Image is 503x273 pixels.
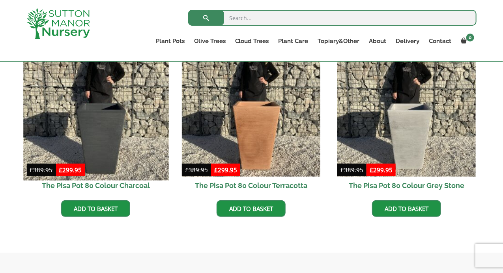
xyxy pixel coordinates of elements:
[217,200,286,217] a: Add to basket: “The Pisa Pot 80 Colour Terracotta”
[27,8,90,39] img: logo
[30,166,53,174] bdi: 389.95
[456,36,477,47] a: 0
[27,38,165,195] a: Sale! The Pisa Pot 80 Colour Charcoal
[337,38,476,177] img: The Pisa Pot 80 Colour Grey Stone
[230,36,274,47] a: Cloud Trees
[370,166,373,174] span: £
[337,38,476,195] a: Sale! The Pisa Pot 80 Colour Grey Stone
[391,36,424,47] a: Delivery
[313,36,365,47] a: Topiary&Other
[189,36,230,47] a: Olive Trees
[185,166,189,174] span: £
[337,177,476,194] h2: The Pisa Pot 80 Colour Grey Stone
[59,166,82,174] bdi: 299.95
[151,36,189,47] a: Plant Pots
[365,36,391,47] a: About
[214,166,237,174] bdi: 299.95
[214,166,218,174] span: £
[182,177,320,194] h2: The Pisa Pot 80 Colour Terracotta
[340,166,344,174] span: £
[188,10,477,26] input: Search...
[274,36,313,47] a: Plant Care
[185,166,208,174] bdi: 389.95
[182,38,320,195] a: Sale! The Pisa Pot 80 Colour Terracotta
[59,166,63,174] span: £
[370,166,393,174] bdi: 299.95
[466,34,474,41] span: 0
[23,35,168,180] img: The Pisa Pot 80 Colour Charcoal
[340,166,363,174] bdi: 389.95
[182,38,320,177] img: The Pisa Pot 80 Colour Terracotta
[30,166,34,174] span: £
[372,200,441,217] a: Add to basket: “The Pisa Pot 80 Colour Grey Stone”
[424,36,456,47] a: Contact
[61,200,130,217] a: Add to basket: “The Pisa Pot 80 Colour Charcoal”
[27,177,165,194] h2: The Pisa Pot 80 Colour Charcoal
